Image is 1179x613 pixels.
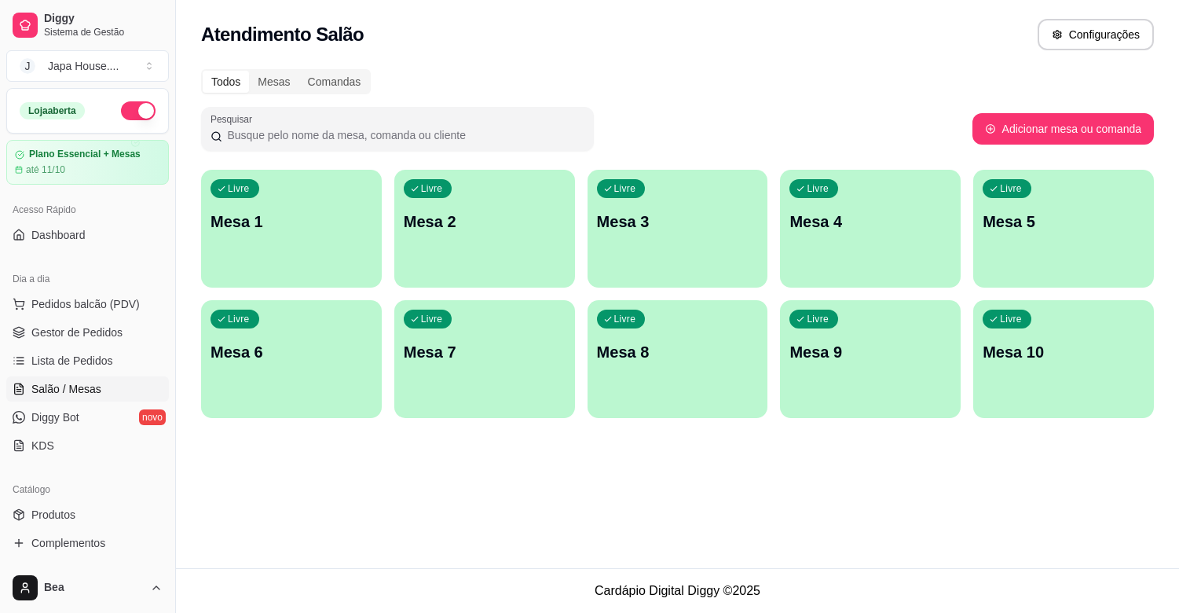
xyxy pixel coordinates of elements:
button: LivreMesa 7 [394,300,575,418]
a: Lista de Pedidos [6,348,169,373]
a: Produtos [6,502,169,527]
span: Salão / Mesas [31,381,101,397]
span: Pedidos balcão (PDV) [31,296,140,312]
button: Configurações [1038,19,1154,50]
button: Alterar Status [121,101,156,120]
p: Mesa 9 [789,341,951,363]
a: Gestor de Pedidos [6,320,169,345]
p: Mesa 7 [404,341,566,363]
a: Complementos [6,530,169,556]
p: Mesa 8 [597,341,759,363]
div: Loja aberta [20,102,85,119]
input: Pesquisar [222,127,584,143]
button: LivreMesa 10 [973,300,1154,418]
a: Dashboard [6,222,169,248]
p: Mesa 1 [211,211,372,233]
div: Mesas [249,71,298,93]
p: Livre [1000,182,1022,195]
button: LivreMesa 8 [588,300,768,418]
p: Livre [614,313,636,325]
button: LivreMesa 3 [588,170,768,288]
span: Dashboard [31,227,86,243]
a: Plano Essencial + Mesasaté 11/10 [6,140,169,185]
span: KDS [31,438,54,453]
p: Livre [421,313,443,325]
span: Bea [44,581,144,595]
p: Livre [807,313,829,325]
button: Bea [6,569,169,607]
button: Adicionar mesa ou comanda [972,113,1154,145]
footer: Cardápio Digital Diggy © 2025 [176,568,1179,613]
p: Livre [807,182,829,195]
span: Sistema de Gestão [44,26,163,39]
span: J [20,58,35,74]
button: LivreMesa 4 [780,170,961,288]
button: LivreMesa 5 [973,170,1154,288]
a: Diggy Botnovo [6,405,169,430]
div: Comandas [299,71,370,93]
span: Diggy Bot [31,409,79,425]
p: Livre [228,182,250,195]
a: KDS [6,433,169,458]
div: Acesso Rápido [6,197,169,222]
span: Produtos [31,507,75,523]
button: LivreMesa 9 [780,300,961,418]
label: Pesquisar [211,112,258,126]
button: LivreMesa 6 [201,300,382,418]
article: até 11/10 [26,163,65,176]
h2: Atendimento Salão [201,22,364,47]
span: Diggy [44,12,163,26]
button: Pedidos balcão (PDV) [6,292,169,317]
a: DiggySistema de Gestão [6,6,169,44]
div: Catálogo [6,477,169,502]
button: Select a team [6,50,169,82]
p: Mesa 5 [983,211,1144,233]
p: Livre [614,182,636,195]
p: Mesa 3 [597,211,759,233]
p: Livre [421,182,443,195]
button: LivreMesa 1 [201,170,382,288]
div: Japa House. ... [48,58,119,74]
article: Plano Essencial + Mesas [29,149,141,160]
p: Livre [228,313,250,325]
p: Mesa 2 [404,211,566,233]
p: Mesa 10 [983,341,1144,363]
p: Mesa 6 [211,341,372,363]
a: Salão / Mesas [6,376,169,402]
button: LivreMesa 2 [394,170,575,288]
div: Dia a dia [6,266,169,292]
span: Complementos [31,535,105,551]
p: Mesa 4 [789,211,951,233]
span: Lista de Pedidos [31,353,113,369]
div: Todos [203,71,249,93]
p: Livre [1000,313,1022,325]
span: Gestor de Pedidos [31,325,123,340]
